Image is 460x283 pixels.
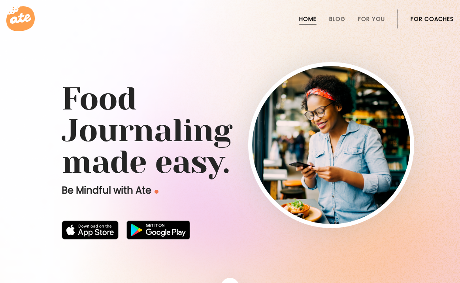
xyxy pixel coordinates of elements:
p: Be Mindful with Ate [62,184,283,197]
img: home-hero-img-rounded.png [252,66,410,224]
a: Home [299,16,317,22]
a: For Coaches [411,16,454,22]
h1: Food Journaling made easy. [62,83,398,178]
img: badge-download-google.png [126,221,190,240]
a: For You [358,16,385,22]
img: badge-download-apple.svg [62,221,119,240]
a: Blog [329,16,345,22]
